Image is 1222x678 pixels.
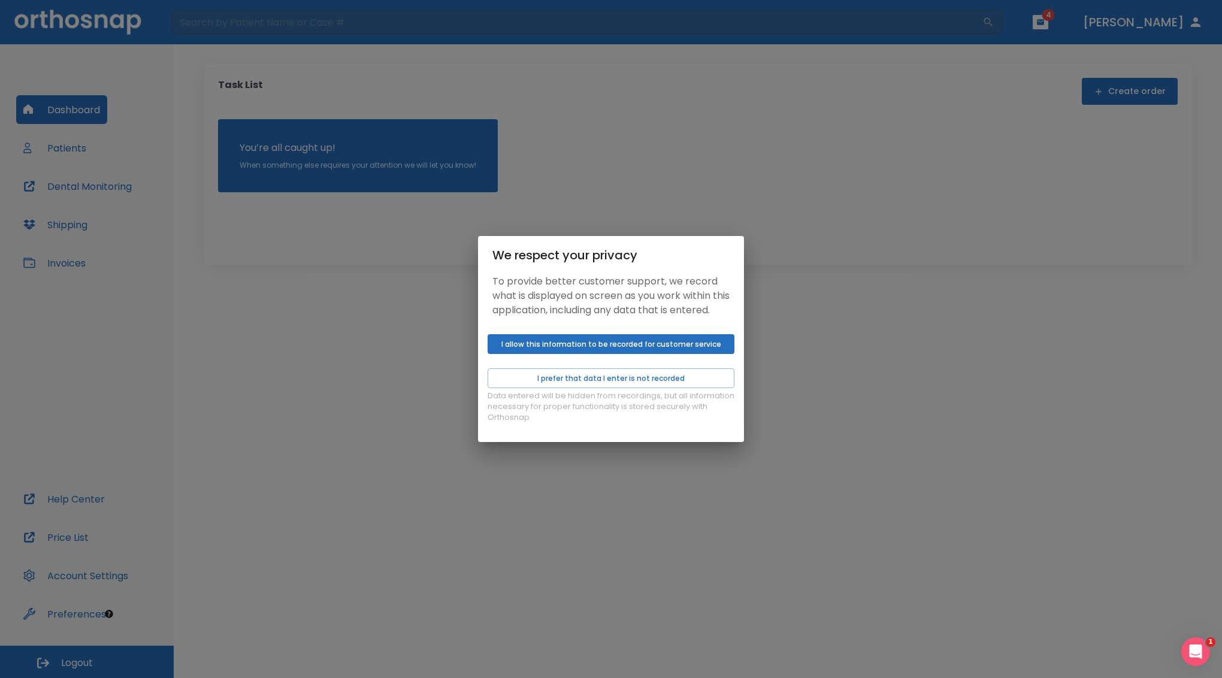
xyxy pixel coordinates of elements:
p: Data entered will be hidden from recordings, but all information necessary for proper functionali... [488,391,734,423]
div: We respect your privacy [492,246,730,265]
button: I prefer that data I enter is not recorded [488,368,734,388]
button: I allow this information to be recorded for customer service [488,334,734,354]
p: To provide better customer support, we record what is displayed on screen as you work within this... [492,274,730,317]
span: 1 [1206,637,1215,647]
iframe: Intercom live chat [1181,637,1210,666]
